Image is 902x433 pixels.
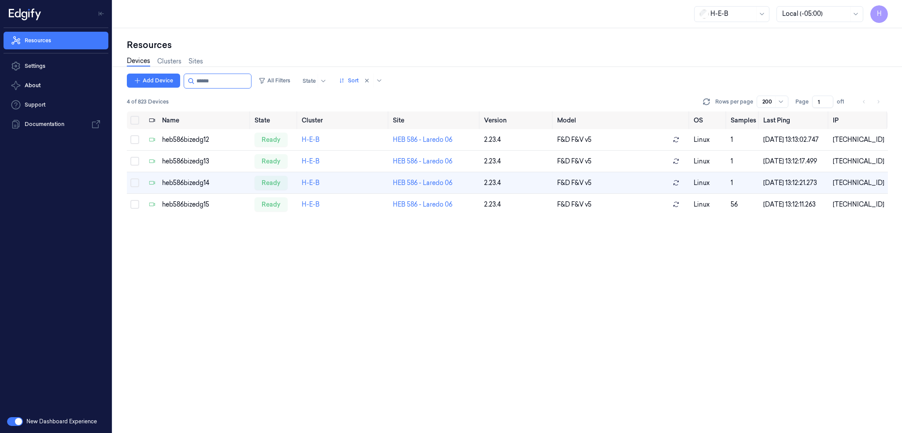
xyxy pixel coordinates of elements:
[4,57,108,75] a: Settings
[255,197,288,211] div: ready
[127,39,888,51] div: Resources
[298,111,389,129] th: Cluster
[127,98,169,106] span: 4 of 823 Devices
[255,154,288,168] div: ready
[4,77,108,94] button: About
[694,200,724,209] p: linux
[731,200,756,209] div: 56
[162,157,248,166] div: heb586bizedg13
[255,133,288,147] div: ready
[858,96,884,108] nav: pagination
[484,200,550,209] div: 2.23.4
[763,135,826,144] div: [DATE] 13:13:02.747
[833,135,884,144] div: [TECHNICAL_ID]
[694,135,724,144] p: linux
[694,178,724,188] p: linux
[4,96,108,114] a: Support
[189,57,203,66] a: Sites
[833,157,884,166] div: [TECHNICAL_ID]
[760,111,829,129] th: Last Ping
[393,200,452,208] a: HEB 586 - Laredo 06
[302,157,320,165] a: H-E-B
[251,111,298,129] th: State
[557,200,591,209] span: F&D F&V v5
[389,111,481,129] th: Site
[763,178,826,188] div: [DATE] 13:12:21.273
[731,157,756,166] div: 1
[130,116,139,125] button: Select all
[255,74,294,88] button: All Filters
[302,179,320,187] a: H-E-B
[393,179,452,187] a: HEB 586 - Laredo 06
[162,178,248,188] div: heb586bizedg14
[130,157,139,166] button: Select row
[763,200,826,209] div: [DATE] 13:12:11.263
[484,157,550,166] div: 2.23.4
[833,178,884,188] div: [TECHNICAL_ID]
[837,98,851,106] span: of 1
[127,56,150,67] a: Devices
[302,136,320,144] a: H-E-B
[302,200,320,208] a: H-E-B
[4,115,108,133] a: Documentation
[162,200,248,209] div: heb586bizedg15
[715,98,753,106] p: Rows per page
[557,135,591,144] span: F&D F&V v5
[130,178,139,187] button: Select row
[393,136,452,144] a: HEB 586 - Laredo 06
[159,111,251,129] th: Name
[731,178,756,188] div: 1
[763,157,826,166] div: [DATE] 13:12:17.499
[94,7,108,21] button: Toggle Navigation
[870,5,888,23] button: H
[130,200,139,209] button: Select row
[4,32,108,49] a: Resources
[554,111,690,129] th: Model
[694,157,724,166] p: linux
[162,135,248,144] div: heb586bizedg12
[731,135,756,144] div: 1
[481,111,554,129] th: Version
[557,178,591,188] span: F&D F&V v5
[130,135,139,144] button: Select row
[795,98,809,106] span: Page
[484,135,550,144] div: 2.23.4
[727,111,760,129] th: Samples
[255,176,288,190] div: ready
[829,111,888,129] th: IP
[127,74,180,88] button: Add Device
[393,157,452,165] a: HEB 586 - Laredo 06
[833,200,884,209] div: [TECHNICAL_ID]
[484,178,550,188] div: 2.23.4
[690,111,727,129] th: OS
[557,157,591,166] span: F&D F&V v5
[157,57,181,66] a: Clusters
